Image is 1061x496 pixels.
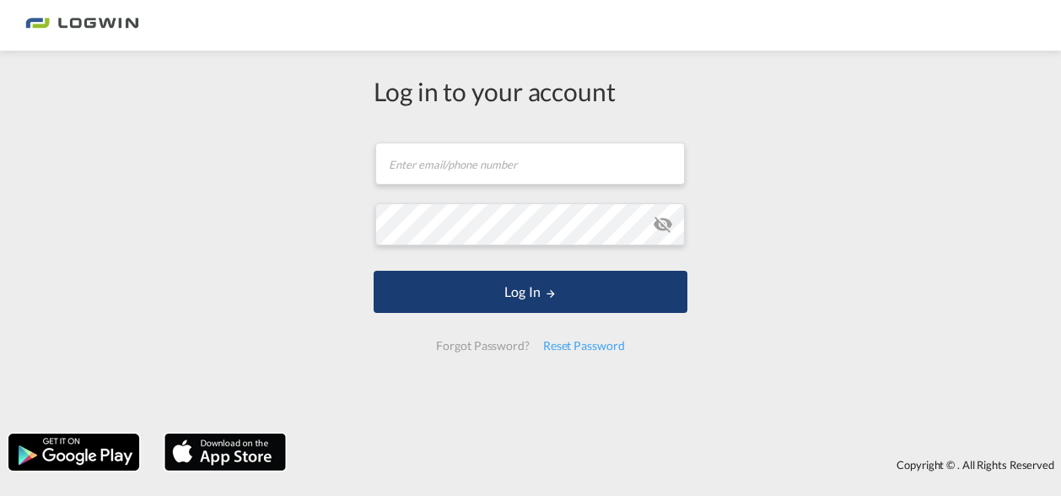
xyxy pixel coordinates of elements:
[374,73,687,109] div: Log in to your account
[429,331,536,361] div: Forgot Password?
[25,7,139,45] img: bc73a0e0d8c111efacd525e4c8ad7d32.png
[374,271,687,313] button: LOGIN
[536,331,632,361] div: Reset Password
[653,214,673,235] md-icon: icon-eye-off
[163,432,288,472] img: apple.png
[7,432,141,472] img: google.png
[375,143,685,185] input: Enter email/phone number
[294,450,1061,479] div: Copyright © . All Rights Reserved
